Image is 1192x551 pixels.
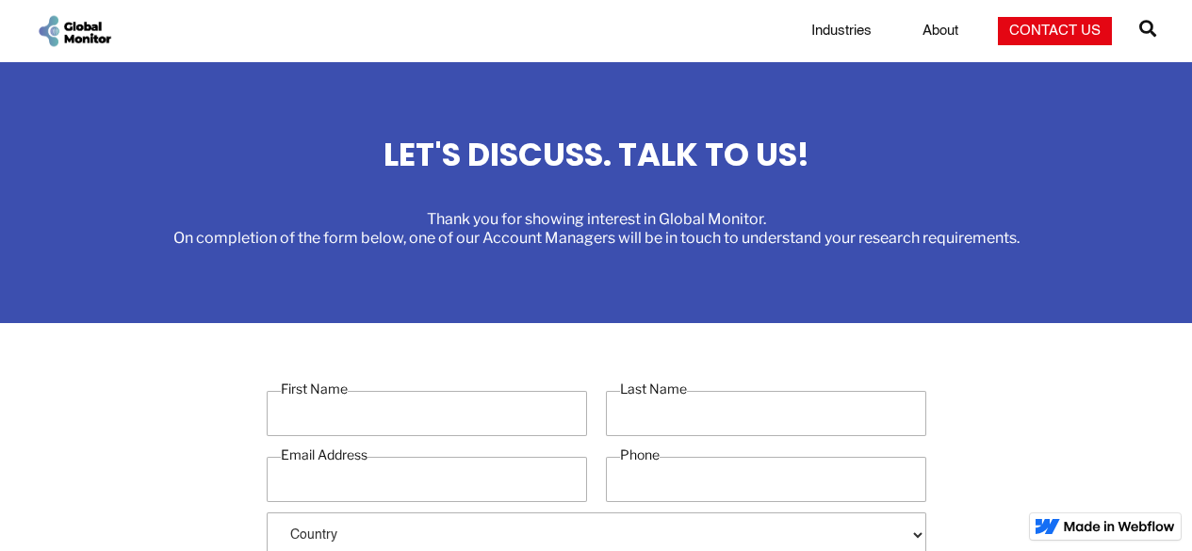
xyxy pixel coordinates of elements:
[173,210,1020,248] div: Thank you for showing interest in Global Monitor. On completion of the form below, one of our Acc...
[911,22,970,41] a: About
[281,446,367,464] label: Email Address
[620,380,687,398] label: Last Name
[1139,12,1156,50] a: 
[1139,15,1156,41] span: 
[998,17,1112,45] a: Contact Us
[800,22,883,41] a: Industries
[620,446,660,464] label: Phone
[281,380,348,398] label: First Name
[36,13,113,48] a: home
[1064,521,1175,532] img: Made in Webflow
[384,132,809,177] strong: LET'S DISCUSS. TALK TO US!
